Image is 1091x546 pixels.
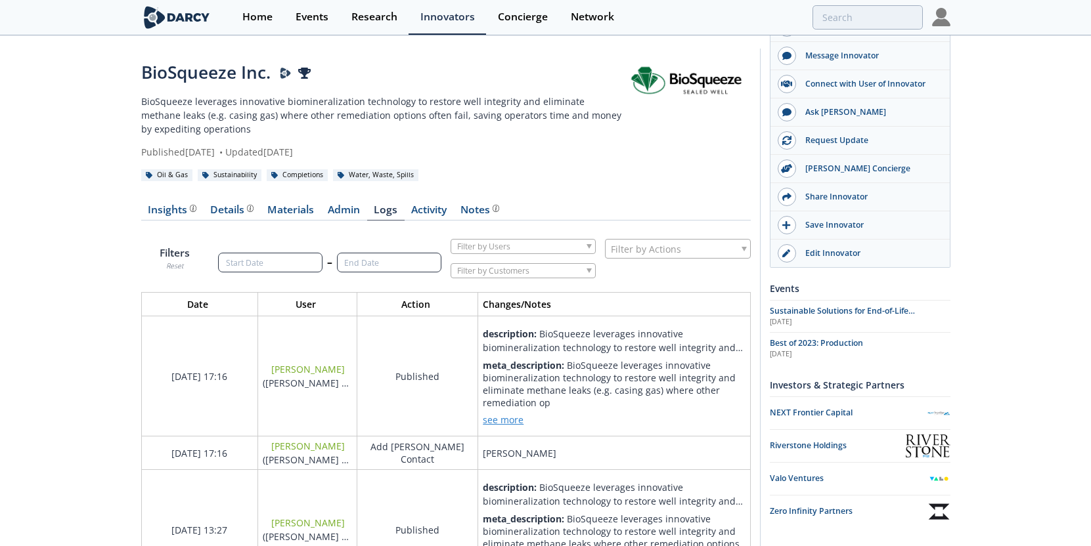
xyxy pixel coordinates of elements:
[796,163,943,175] div: [PERSON_NAME] Concierge
[927,500,950,523] img: Zero Infinity Partners
[261,205,321,220] a: Materials
[141,145,623,159] div: Published [DATE] Updated [DATE]
[141,94,623,136] p: BioSqueeze leverages innovative biomineralization technology to restore well integrity and elimin...
[333,169,419,181] div: Water, Waste, Spills
[141,205,204,220] a: Insights
[906,434,950,457] img: Riverstone Holdings
[242,12,273,22] div: Home
[141,6,213,29] img: logo-wide.svg
[454,205,506,220] a: Notes
[357,293,478,316] th: Action
[770,349,950,360] div: [DATE]
[770,467,950,490] a: Valo Ventures Valo Ventures
[321,205,367,220] a: Admin
[166,261,184,272] button: Reset
[337,253,441,272] input: End Date
[198,169,262,181] div: Sustainability
[217,146,225,158] span: •
[770,373,950,396] div: Investors & Strategic Partners
[611,240,681,258] span: Filter by Actions
[247,205,254,212] img: information.svg
[141,245,210,261] p: Filters
[493,205,500,212] img: information.svg
[796,78,943,90] div: Connect with User of Innovator
[796,219,943,231] div: Save Innovator
[927,467,950,490] img: Valo Ventures
[770,407,927,419] div: NEXT Frontier Capital
[770,337,950,360] a: Best of 2023: Production [DATE]
[770,402,950,425] a: NEXT Frontier Capital NEXT Frontier Capital
[327,255,332,270] span: –
[571,12,614,22] div: Network
[351,12,397,22] div: Research
[296,12,328,22] div: Events
[770,305,937,341] span: Sustainable Solutions for End-of-Life [PERSON_NAME]: P&A Emissions Reduction and Energy Storage I...
[796,191,943,203] div: Share Innovator
[258,293,357,316] th: User
[770,305,950,327] a: Sustainable Solutions for End-of-Life [PERSON_NAME]: P&A Emissions Reduction and Energy Storage I...
[796,247,943,259] div: Edit Innovator
[770,472,927,484] div: Valo Ventures
[796,135,943,146] div: Request Update
[148,205,196,215] div: Insights
[770,440,906,451] div: Riverstone Holdings
[813,5,923,30] input: Advanced Search
[141,169,193,181] div: Oil & Gas
[367,205,405,220] a: Logs
[280,68,292,79] img: Darcy Presenter
[1036,493,1078,533] iframe: chat widget
[420,12,475,22] div: Innovators
[796,106,943,118] div: Ask [PERSON_NAME]
[141,60,623,85] div: BioSqueeze Inc.
[210,205,254,215] div: Details
[204,205,261,220] a: Details
[796,50,943,62] div: Message Innovator
[770,337,863,348] span: Best of 2023: Production
[770,211,950,240] button: Save Innovator
[190,205,197,212] img: information.svg
[605,239,751,259] div: Filter by Actions
[405,205,454,220] a: Activity
[770,277,950,300] div: Events
[932,8,950,26] img: Profile
[927,402,950,425] img: NEXT Frontier Capital
[460,205,499,215] div: Notes
[141,293,258,316] th: Date
[478,293,750,316] th: Changes/Notes
[218,253,323,272] input: Start Date
[267,169,328,181] div: Completions
[498,12,548,22] div: Concierge
[770,317,950,327] div: [DATE]
[770,434,950,457] a: Riverstone Holdings Riverstone Holdings
[770,500,950,523] a: Zero Infinity Partners Zero Infinity Partners
[770,240,950,267] a: Edit Innovator
[770,505,927,517] div: Zero Infinity Partners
